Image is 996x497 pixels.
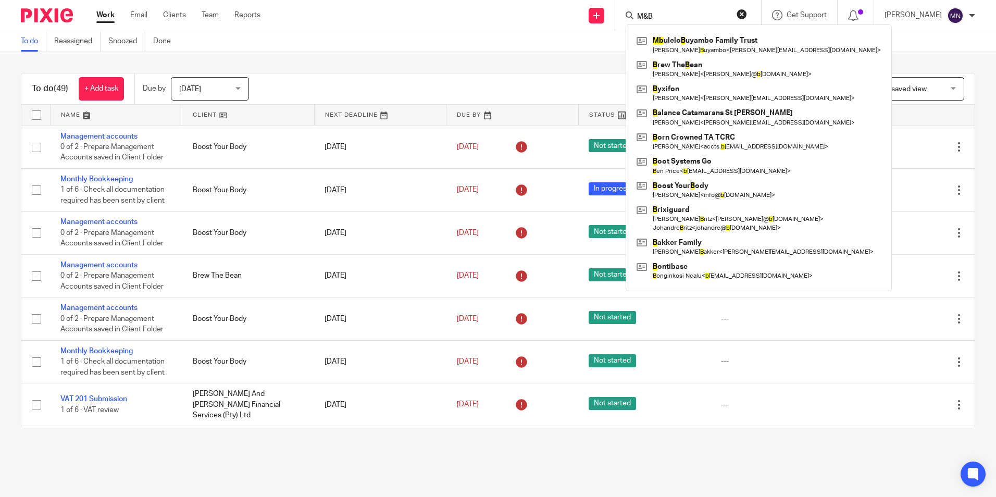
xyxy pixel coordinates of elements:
[60,272,164,290] span: 0 of 2 · Prepare Management Accounts saved in Client Folder
[314,168,446,211] td: [DATE]
[787,11,827,19] span: Get Support
[60,315,164,333] span: 0 of 2 · Prepare Management Accounts saved in Client Folder
[60,304,138,312] a: Management accounts
[60,406,119,414] span: 1 of 6 · VAT review
[182,340,315,383] td: Boost Your Body
[457,401,479,408] span: [DATE]
[947,7,964,24] img: svg%3E
[32,83,68,94] h1: To do
[54,84,68,93] span: (49)
[60,229,164,247] span: 0 of 2 · Prepare Management Accounts saved in Client Folder
[636,13,730,22] input: Search
[60,262,138,269] a: Management accounts
[202,10,219,20] a: Team
[589,397,636,410] span: Not started
[589,268,636,281] span: Not started
[868,85,927,93] span: Select saved view
[589,182,636,195] span: In progress
[60,395,127,403] a: VAT 201 Submission
[21,8,73,22] img: Pixie
[721,356,832,367] div: ---
[60,187,165,205] span: 1 of 6 · Check all documentation required has been sent by client
[182,297,315,340] td: Boost Your Body
[130,10,147,20] a: Email
[457,187,479,194] span: [DATE]
[314,126,446,168] td: [DATE]
[182,168,315,211] td: Boost Your Body
[163,10,186,20] a: Clients
[182,426,315,463] td: [PERSON_NAME] Industries t/a ARE Services
[60,358,165,376] span: 1 of 6 · Check all documentation required has been sent by client
[108,31,145,52] a: Snoozed
[885,10,942,20] p: [PERSON_NAME]
[457,229,479,237] span: [DATE]
[143,83,166,94] p: Due by
[314,254,446,297] td: [DATE]
[314,340,446,383] td: [DATE]
[60,347,133,355] a: Monthly Bookkeeping
[60,133,138,140] a: Management accounts
[314,212,446,254] td: [DATE]
[182,126,315,168] td: Boost Your Body
[21,31,46,52] a: To do
[589,225,636,238] span: Not started
[589,139,636,152] span: Not started
[54,31,101,52] a: Reassigned
[153,31,179,52] a: Done
[179,85,201,93] span: [DATE]
[457,315,479,322] span: [DATE]
[96,10,115,20] a: Work
[589,311,636,324] span: Not started
[721,400,832,410] div: ---
[457,358,479,365] span: [DATE]
[182,212,315,254] td: Boost Your Body
[314,383,446,426] td: [DATE]
[721,314,832,324] div: ---
[182,254,315,297] td: Brew The Bean
[457,143,479,151] span: [DATE]
[589,354,636,367] span: Not started
[457,272,479,279] span: [DATE]
[314,426,446,463] td: [DATE]
[60,176,133,183] a: Monthly Bookkeeping
[60,143,164,161] span: 0 of 2 · Prepare Management Accounts saved in Client Folder
[234,10,260,20] a: Reports
[182,383,315,426] td: [PERSON_NAME] And [PERSON_NAME] Financial Services (Pty) Ltd
[60,218,138,226] a: Management accounts
[314,297,446,340] td: [DATE]
[737,9,747,19] button: Clear
[79,77,124,101] a: + Add task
